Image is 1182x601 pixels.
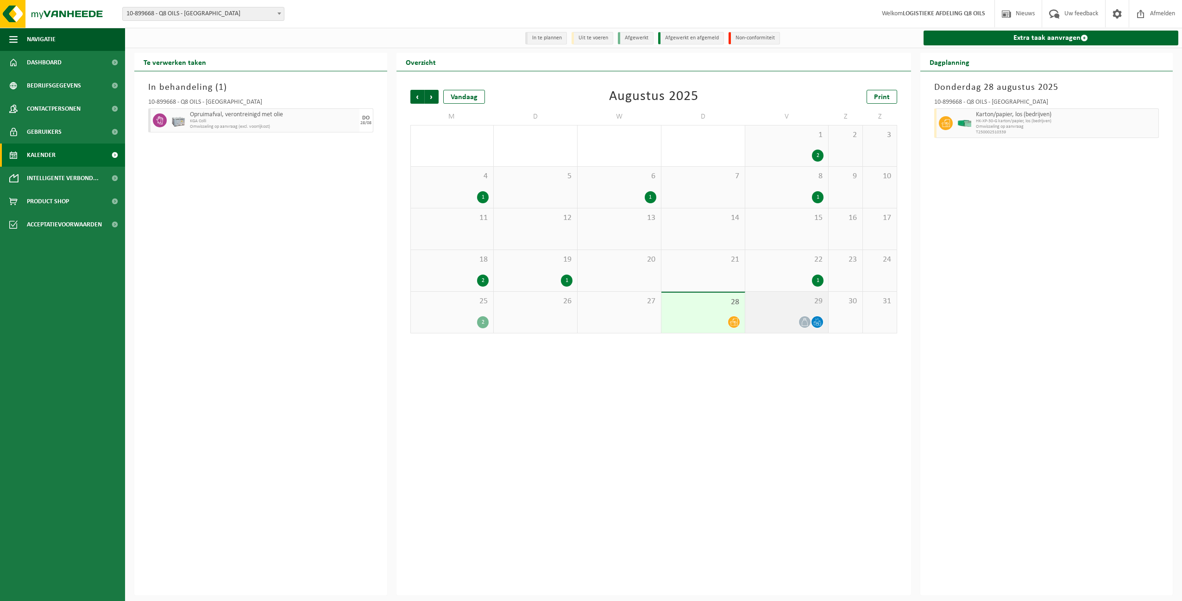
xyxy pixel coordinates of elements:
span: KGA Colli [190,119,357,124]
td: W [578,108,661,125]
div: 1 [812,275,824,287]
img: PB-LB-0680-HPE-GY-11 [171,113,185,127]
td: M [410,108,494,125]
span: 1 [219,83,224,92]
h2: Te verwerken taken [134,53,215,71]
li: Non-conformiteit [729,32,780,44]
span: HK-XP-30-G karton/papier, los (bedrijven) [976,119,1157,124]
span: 26 [498,296,572,307]
span: Acceptatievoorwaarden [27,213,102,236]
span: Product Shop [27,190,69,213]
li: Afgewerkt en afgemeld [658,32,724,44]
span: 18 [415,255,489,265]
strong: LOGISTIEKE AFDELING Q8 OILS [903,10,985,17]
h2: Overzicht [396,53,445,71]
span: 5 [498,171,572,182]
div: 1 [645,191,656,203]
div: DO [362,115,370,121]
span: 12 [498,213,572,223]
span: Omwisseling op aanvraag [976,124,1157,130]
span: Volgende [425,90,439,104]
img: HK-XP-30-GN-00 [957,120,971,127]
span: 29 [750,296,824,307]
div: 10-899668 - Q8 OILS - [GEOGRAPHIC_DATA] [934,99,1159,108]
td: V [745,108,829,125]
div: 2 [477,275,489,287]
span: Dashboard [27,51,62,74]
div: Vandaag [443,90,485,104]
div: 10-899668 - Q8 OILS - [GEOGRAPHIC_DATA] [148,99,373,108]
span: Bedrijfsgegevens [27,74,81,97]
h3: Donderdag 28 augustus 2025 [934,81,1159,94]
span: 14 [666,213,740,223]
span: 30 [833,296,858,307]
span: 10-899668 - Q8 OILS - ANTWERPEN [123,7,284,20]
div: 1 [561,275,572,287]
span: 9 [833,171,858,182]
span: 27 [582,296,656,307]
span: 31 [868,296,892,307]
span: Navigatie [27,28,56,51]
span: Gebruikers [27,120,62,144]
span: 7 [666,171,740,182]
span: 11 [415,213,489,223]
span: 13 [582,213,656,223]
span: 20 [582,255,656,265]
span: Vorige [410,90,424,104]
span: 23 [833,255,858,265]
div: 1 [477,191,489,203]
span: 1 [750,130,824,140]
div: Augustus 2025 [609,90,698,104]
div: 2 [812,150,824,162]
span: T250002510339 [976,130,1157,135]
li: In te plannen [525,32,567,44]
span: 15 [750,213,824,223]
span: Kalender [27,144,56,167]
span: 28 [666,297,740,307]
span: Omwisseling op aanvraag (excl. voorrijkost) [190,124,357,130]
h3: In behandeling ( ) [148,81,373,94]
div: 1 [812,191,824,203]
span: Intelligente verbond... [27,167,99,190]
span: Karton/papier, los (bedrijven) [976,111,1157,119]
a: Extra taak aanvragen [924,31,1179,45]
div: 2 [477,316,489,328]
span: 10 [868,171,892,182]
div: 28/08 [360,121,371,125]
td: Z [863,108,897,125]
span: 25 [415,296,489,307]
span: Opruimafval, verontreinigd met olie [190,111,357,119]
td: D [661,108,745,125]
span: 8 [750,171,824,182]
span: 6 [582,171,656,182]
span: Print [874,94,890,101]
td: Z [829,108,863,125]
span: 16 [833,213,858,223]
span: 24 [868,255,892,265]
span: 19 [498,255,572,265]
td: D [494,108,578,125]
a: Print [867,90,897,104]
span: 10-899668 - Q8 OILS - ANTWERPEN [122,7,284,21]
li: Uit te voeren [572,32,613,44]
span: 17 [868,213,892,223]
span: 3 [868,130,892,140]
li: Afgewerkt [618,32,654,44]
span: Contactpersonen [27,97,81,120]
span: 4 [415,171,489,182]
h2: Dagplanning [920,53,979,71]
span: 21 [666,255,740,265]
span: 22 [750,255,824,265]
span: 2 [833,130,858,140]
